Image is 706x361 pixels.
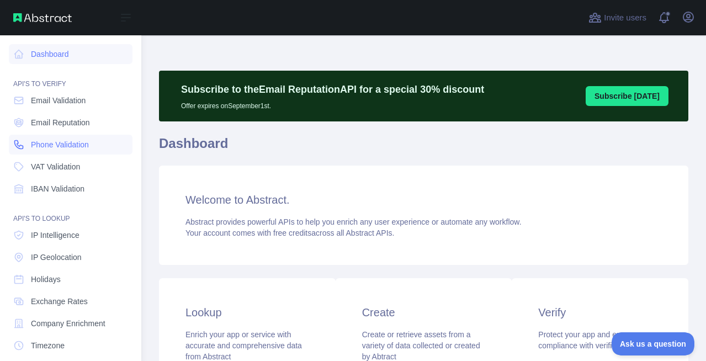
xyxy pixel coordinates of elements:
a: Email Reputation [9,113,132,132]
a: VAT Validation [9,157,132,177]
a: Holidays [9,269,132,289]
span: Phone Validation [31,139,89,150]
span: free credits [273,229,311,237]
iframe: Toggle Customer Support [612,332,695,355]
span: Your account comes with across all Abstract APIs. [185,229,394,237]
a: IP Geolocation [9,247,132,267]
span: Invite users [604,12,646,24]
span: Exchange Rates [31,296,88,307]
h3: Lookup [185,305,309,320]
a: IP Intelligence [9,225,132,245]
span: Abstract provides powerful APIs to help you enrich any user experience or automate any workflow. [185,217,522,226]
span: Email Validation [31,95,86,106]
a: Dashboard [9,44,132,64]
a: IBAN Validation [9,179,132,199]
span: Holidays [31,274,61,285]
h3: Welcome to Abstract. [185,192,662,208]
span: Email Reputation [31,117,90,128]
a: Timezone [9,336,132,355]
a: Phone Validation [9,135,132,155]
button: Subscribe [DATE] [586,86,668,106]
span: IP Intelligence [31,230,79,241]
button: Invite users [586,9,649,26]
span: IP Geolocation [31,252,82,263]
h3: Create [362,305,486,320]
span: IBAN Validation [31,183,84,194]
span: Company Enrichment [31,318,105,329]
span: Protect your app and ensure compliance with verification APIs [538,330,650,350]
span: Enrich your app or service with accurate and comprehensive data from Abstract [185,330,302,361]
div: API'S TO VERIFY [9,66,132,88]
h1: Dashboard [159,135,688,161]
a: Exchange Rates [9,291,132,311]
a: Email Validation [9,91,132,110]
a: Company Enrichment [9,314,132,333]
p: Offer expires on September 1st. [181,97,484,110]
div: API'S TO LOOKUP [9,201,132,223]
span: Create or retrieve assets from a variety of data collected or created by Abtract [362,330,480,361]
h3: Verify [538,305,662,320]
span: Timezone [31,340,65,351]
span: VAT Validation [31,161,80,172]
img: Abstract API [13,13,72,22]
p: Subscribe to the Email Reputation API for a special 30 % discount [181,82,484,97]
